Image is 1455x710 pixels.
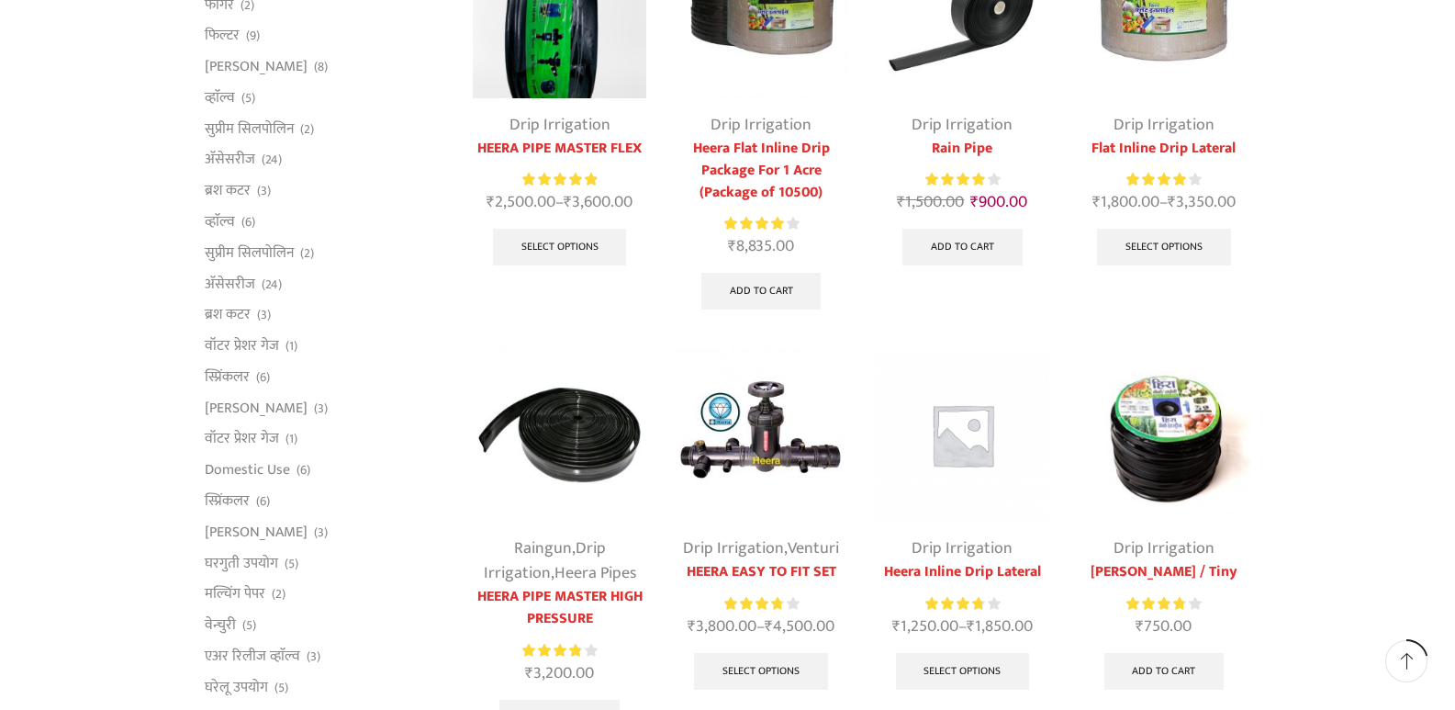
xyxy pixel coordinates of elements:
a: मल्चिंग पेपर [205,579,265,610]
a: Drip Irrigation [1114,111,1214,139]
span: ₹ [967,613,975,640]
div: Rated 4.13 out of 5 [925,170,1000,189]
a: [PERSON_NAME] [205,51,308,83]
bdi: 900.00 [970,188,1027,216]
span: ₹ [1092,188,1101,216]
bdi: 1,250.00 [892,613,958,640]
span: (2) [272,585,285,603]
span: (6) [256,368,270,387]
bdi: 4,500.00 [765,613,834,640]
span: ₹ [765,613,773,640]
a: Select options for “Flat Inline Drip Lateral” [1097,229,1231,265]
a: HEERA PIPE MASTER HIGH PRESSURE [473,586,646,630]
span: (6) [241,213,255,231]
span: Rated out of 5 [1126,170,1186,189]
a: फिल्टर [205,20,240,51]
span: ₹ [525,659,533,687]
span: – [876,614,1049,639]
a: व्हाॅल्व [205,207,235,238]
a: Add to cart: “Rain Pipe” [902,229,1023,265]
a: Select options for “HEERA EASY TO FIT SET” [694,653,828,690]
span: – [1077,190,1250,215]
div: Rated 4.00 out of 5 [1126,170,1201,189]
bdi: 8,835.00 [728,232,794,260]
a: वॉटर प्रेशर गेज [205,423,279,455]
a: ब्रश कटर [205,175,251,207]
a: व्हाॅल्व [205,82,235,113]
a: Venturi [788,535,839,562]
span: Rated out of 5 [925,170,987,189]
bdi: 1,800.00 [1092,188,1159,216]
a: घरगुती उपयोग [205,547,278,579]
div: Rated 3.80 out of 5 [1126,594,1201,614]
span: (6) [297,461,310,479]
bdi: 3,200.00 [525,659,594,687]
a: Drip Irrigation [683,535,784,562]
div: Rated 3.83 out of 5 [724,594,799,614]
div: , [674,536,847,561]
span: (1) [285,430,297,448]
span: Rated out of 5 [522,641,580,660]
span: (6) [256,492,270,511]
a: वेन्चुरी [205,610,236,641]
a: Add to cart: “Heera Nano / Tiny” [1104,653,1225,690]
bdi: 3,600.00 [564,188,632,216]
span: (5) [242,616,256,635]
span: (5) [285,555,298,573]
span: (3) [307,648,320,666]
a: सुप्रीम सिलपोलिन [205,237,294,268]
span: (3) [314,400,328,418]
img: Heera Flex Pipe [473,348,646,522]
img: Tiny Drip Lateral [1077,348,1250,522]
span: (3) [257,306,271,324]
a: Add to cart: “Heera Flat Inline Drip Package For 1 Acre (Package of 10500)” [701,273,822,310]
a: Drip Irrigation [912,535,1013,562]
a: वॉटर प्रेशर गेज [205,331,279,362]
span: Rated out of 5 [724,214,787,233]
span: (5) [241,89,255,107]
bdi: 1,500.00 [897,188,964,216]
bdi: 750.00 [1136,613,1192,640]
span: (3) [314,524,328,542]
a: Select options for “Heera Inline Drip Lateral” [896,653,1030,690]
span: ₹ [487,188,495,216]
a: स्प्रिंकलर [205,486,250,517]
span: (3) [257,182,271,200]
span: – [473,190,646,215]
a: स्प्रिंकलर [205,361,250,392]
a: [PERSON_NAME] [205,392,308,423]
a: [PERSON_NAME] / Tiny [1077,561,1250,583]
span: ₹ [1136,613,1144,640]
a: Domestic Use [205,455,290,486]
a: HEERA PIPE MASTER FLEX [473,138,646,160]
span: ₹ [1168,188,1176,216]
span: (5) [274,679,288,697]
span: ₹ [970,188,979,216]
span: Rated out of 5 [522,170,597,189]
span: ₹ [897,188,905,216]
a: HEERA EASY TO FIT SET [674,561,847,583]
a: Raingun [514,535,572,562]
div: , , [473,536,646,586]
a: ब्रश कटर [205,299,251,331]
a: [PERSON_NAME] [205,516,308,547]
span: (2) [300,244,314,263]
span: (24) [262,276,282,294]
a: Rain Pipe [876,138,1049,160]
a: Heera Inline Drip Lateral [876,561,1049,583]
span: (2) [300,120,314,139]
span: ₹ [892,613,901,640]
span: (24) [262,151,282,169]
bdi: 2,500.00 [487,188,555,216]
span: ₹ [564,188,572,216]
span: Rated out of 5 [925,594,982,614]
bdi: 3,350.00 [1168,188,1236,216]
a: Heera Pipes [554,559,636,587]
a: एअर रिलीज व्हाॅल्व [205,640,300,671]
bdi: 1,850.00 [967,613,1033,640]
a: Drip Irrigation [484,535,606,587]
img: Placeholder [876,348,1049,522]
a: अ‍ॅसेसरीज [205,268,255,299]
span: ₹ [688,613,696,640]
span: – [674,614,847,639]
